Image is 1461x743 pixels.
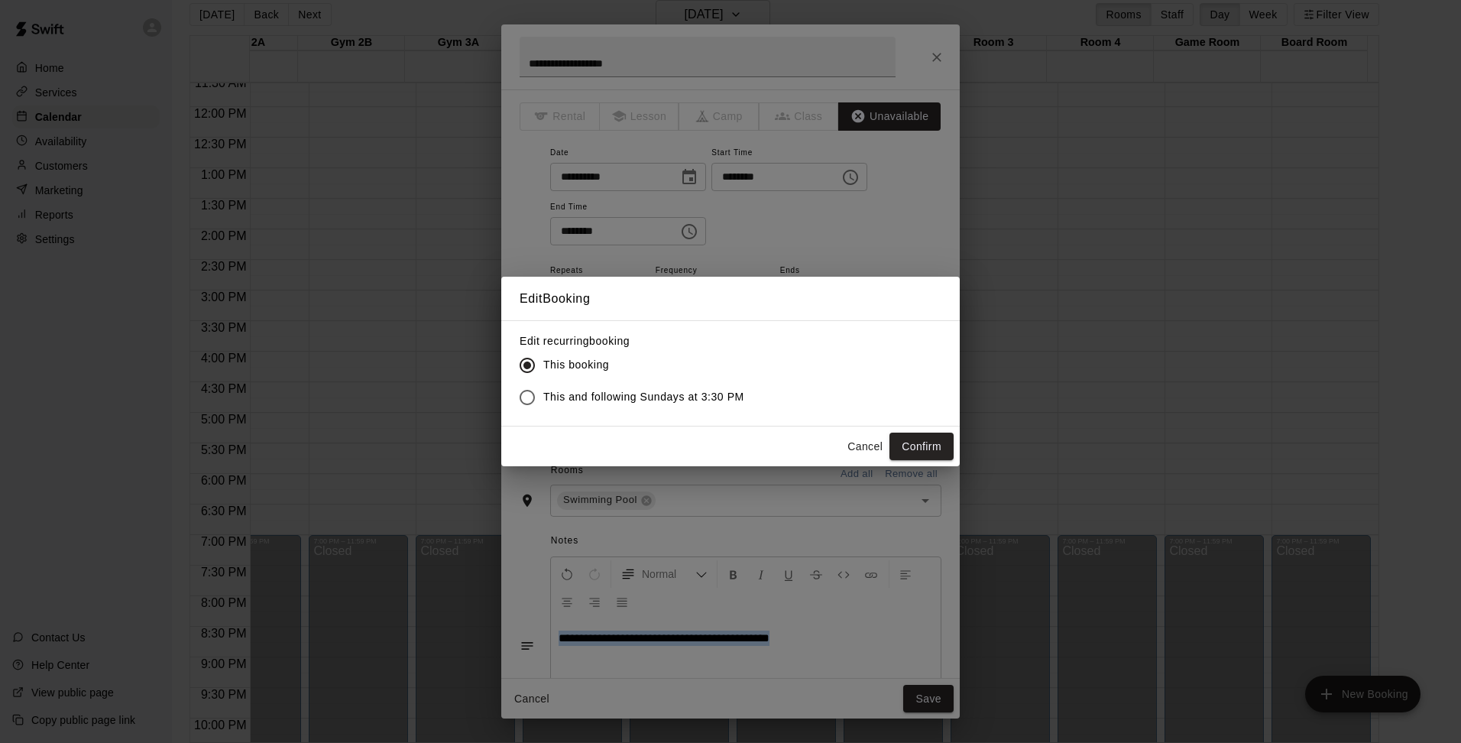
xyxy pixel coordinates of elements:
button: Cancel [841,433,889,461]
button: Confirm [889,433,954,461]
h2: Edit Booking [501,277,960,321]
span: This and following Sundays at 3:30 PM [543,389,744,405]
label: Edit recurring booking [520,333,756,349]
span: This booking [543,357,609,373]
